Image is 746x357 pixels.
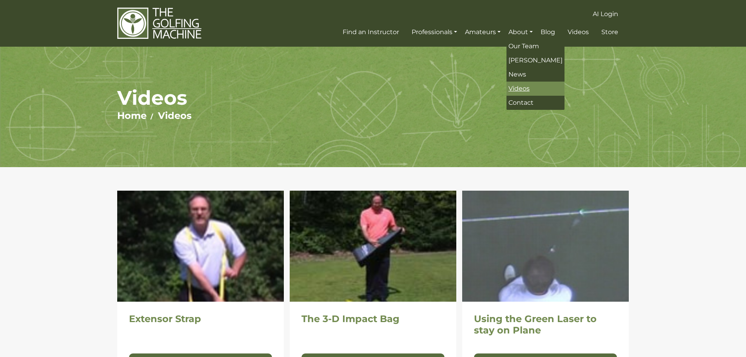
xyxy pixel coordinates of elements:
[117,86,629,110] h1: Videos
[508,56,563,64] span: [PERSON_NAME]
[158,110,192,121] a: Videos
[506,67,564,82] a: News
[599,25,620,39] a: Store
[506,25,535,39] a: About
[506,53,564,67] a: [PERSON_NAME]
[301,313,445,325] h2: The 3-D Impact Bag
[508,85,530,92] span: Videos
[508,99,534,106] span: Contact
[541,28,555,36] span: Blog
[591,7,620,21] a: AI Login
[463,25,503,39] a: Amateurs
[506,39,564,110] ul: About
[506,39,564,53] a: Our Team
[506,96,564,110] a: Contact
[508,71,526,78] span: News
[343,28,399,36] span: Find an Instructor
[410,25,459,39] a: Professionals
[508,42,539,50] span: Our Team
[117,7,201,40] img: The Golfing Machine
[539,25,557,39] a: Blog
[506,82,564,96] a: Videos
[117,110,147,121] a: Home
[474,313,617,336] h2: Using the Green Laser to stay on Plane
[593,10,618,18] span: AI Login
[568,28,589,36] span: Videos
[129,313,272,325] h2: Extensor Strap
[601,28,618,36] span: Store
[566,25,591,39] a: Videos
[341,25,401,39] a: Find an Instructor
